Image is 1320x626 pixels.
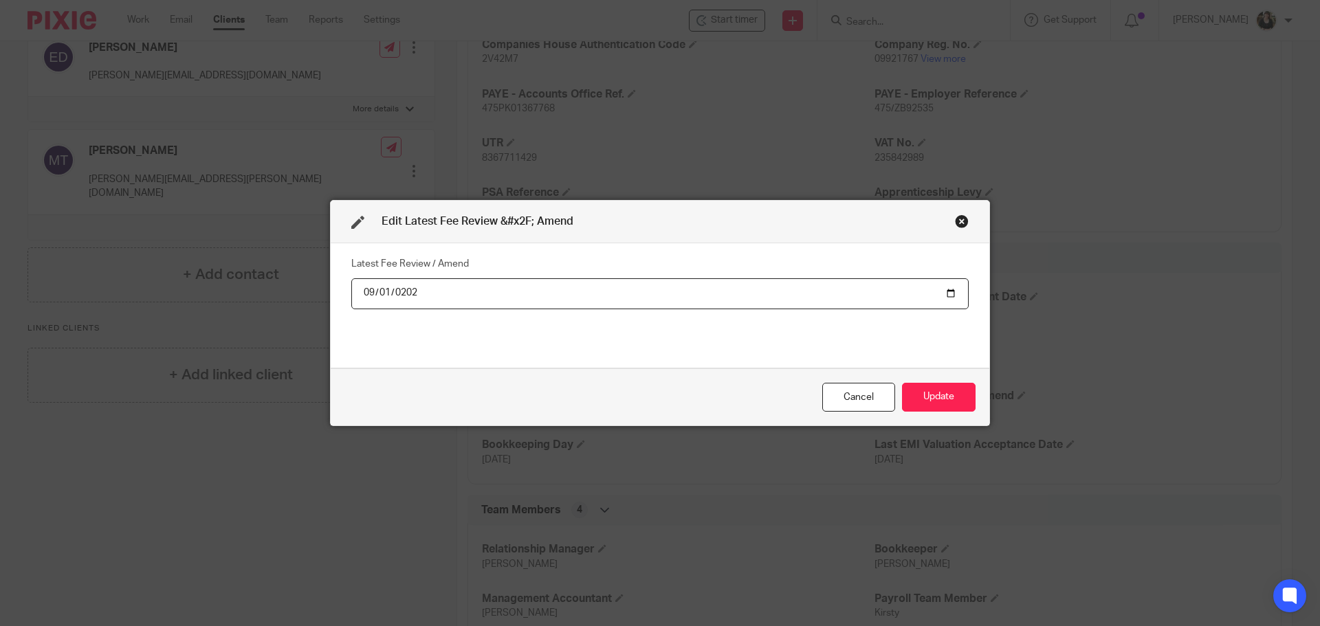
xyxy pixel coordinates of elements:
[902,383,976,412] button: Update
[955,214,969,228] div: Close this dialog window
[351,278,969,309] input: YYYY-MM-DD
[822,383,895,412] div: Close this dialog window
[351,257,469,271] label: Latest Fee Review / Amend
[382,216,573,227] span: Edit Latest Fee Review &#x2F; Amend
